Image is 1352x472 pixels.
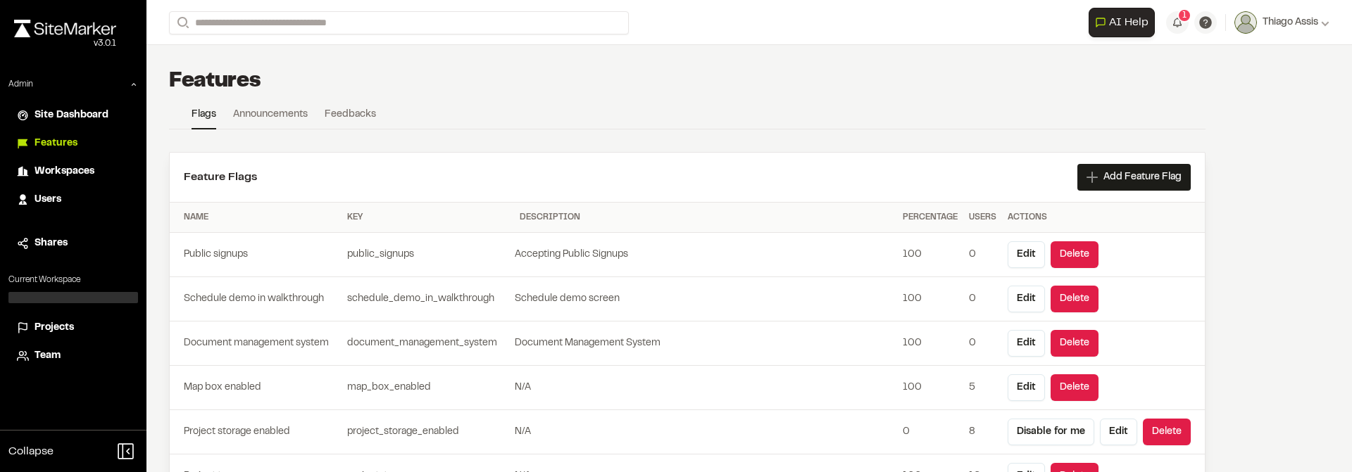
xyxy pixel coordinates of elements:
[1008,330,1045,357] button: Edit
[1051,330,1098,357] button: Delete
[14,37,116,50] div: Oh geez...please don't...
[170,366,342,410] td: Map box enabled
[897,410,963,454] td: 0
[903,211,958,224] div: Percentage
[897,233,963,277] td: 100
[514,410,897,454] td: N/A
[8,443,54,460] span: Collapse
[8,274,138,286] p: Current Workspace
[8,78,33,91] p: Admin
[35,348,61,364] span: Team
[897,321,963,366] td: 100
[1089,8,1160,37] div: Open AI Assistant
[35,108,108,123] span: Site Dashboard
[1089,8,1155,37] button: Open AI Assistant
[14,20,116,37] img: rebrand.png
[1234,11,1329,34] button: Thiago Assis
[17,348,130,364] a: Team
[1100,419,1137,445] button: Edit
[17,192,130,208] a: Users
[184,211,336,224] div: Name
[1051,241,1098,268] button: Delete
[35,192,61,208] span: Users
[514,321,897,366] td: Document Management System
[184,169,257,186] h2: Feature Flags
[963,410,1002,454] td: 8
[35,164,94,179] span: Workspaces
[1182,9,1187,22] span: 1
[17,236,130,251] a: Shares
[514,233,897,277] td: Accepting Public Signups
[35,136,77,151] span: Features
[1103,170,1182,184] span: Add Feature Flag
[1143,419,1191,445] button: Delete
[169,11,194,34] button: Search
[170,233,342,277] td: Public signups
[17,108,130,123] a: Site Dashboard
[963,277,1002,321] td: 0
[1008,374,1045,401] button: Edit
[1109,14,1148,31] span: AI Help
[233,107,308,128] a: Announcements
[192,107,216,129] a: Flags
[963,233,1002,277] td: 0
[1166,11,1189,34] button: 1
[342,366,514,410] td: map_box_enabled
[17,320,130,336] a: Projects
[342,410,514,454] td: project_storage_enabled
[969,211,996,224] div: Users
[1008,241,1045,268] button: Edit
[342,277,514,321] td: schedule_demo_in_walkthrough
[1051,286,1098,312] button: Delete
[170,277,342,321] td: Schedule demo in walkthrough
[1008,211,1191,224] div: Actions
[1008,286,1045,312] button: Edit
[963,366,1002,410] td: 5
[169,68,261,96] h1: Features
[35,236,68,251] span: Shares
[514,366,897,410] td: N/A
[35,320,74,336] span: Projects
[1008,419,1094,445] button: Disable for me
[347,211,508,224] div: Key
[897,366,963,410] td: 100
[897,277,963,321] td: 100
[1263,15,1318,30] span: Thiago Assis
[963,321,1002,366] td: 0
[514,277,897,321] td: Schedule demo screen
[17,164,130,179] a: Workspaces
[170,321,342,366] td: Document management system
[342,233,514,277] td: public_signups
[1051,374,1098,401] button: Delete
[170,410,342,454] td: Project storage enabled
[1234,11,1257,34] img: User
[325,107,376,128] a: Feedbacks
[17,136,130,151] a: Features
[342,321,514,366] td: document_management_system
[520,211,891,224] div: Description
